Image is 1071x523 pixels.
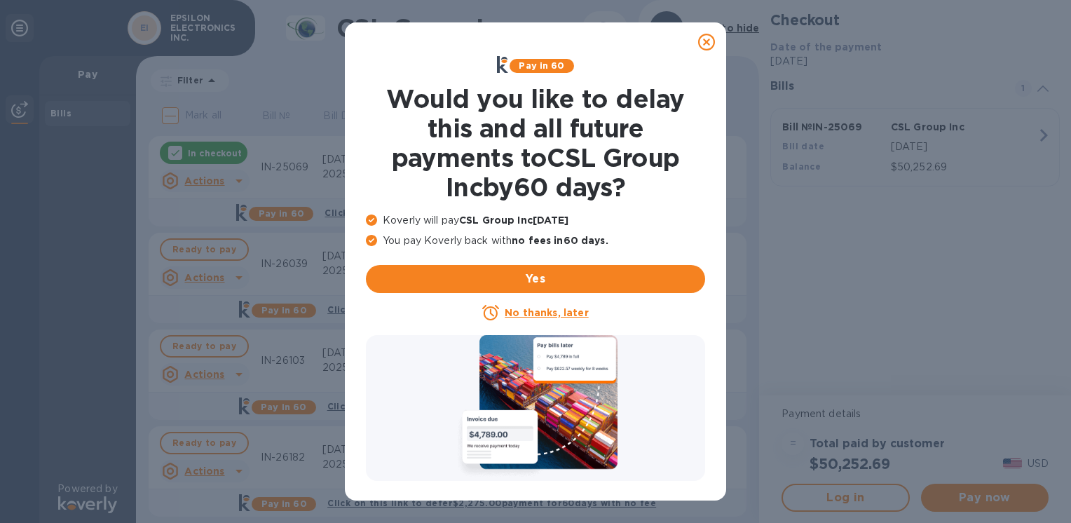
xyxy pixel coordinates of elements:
[512,235,608,246] b: no fees in 60 days .
[377,271,694,287] span: Yes
[505,307,588,318] u: No thanks, later
[519,60,564,71] b: Pay in 60
[366,233,705,248] p: You pay Koverly back with
[459,215,569,226] b: CSL Group Inc [DATE]
[366,265,705,293] button: Yes
[366,213,705,228] p: Koverly will pay
[366,84,705,202] h1: Would you like to delay this and all future payments to CSL Group Inc by 60 days ?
